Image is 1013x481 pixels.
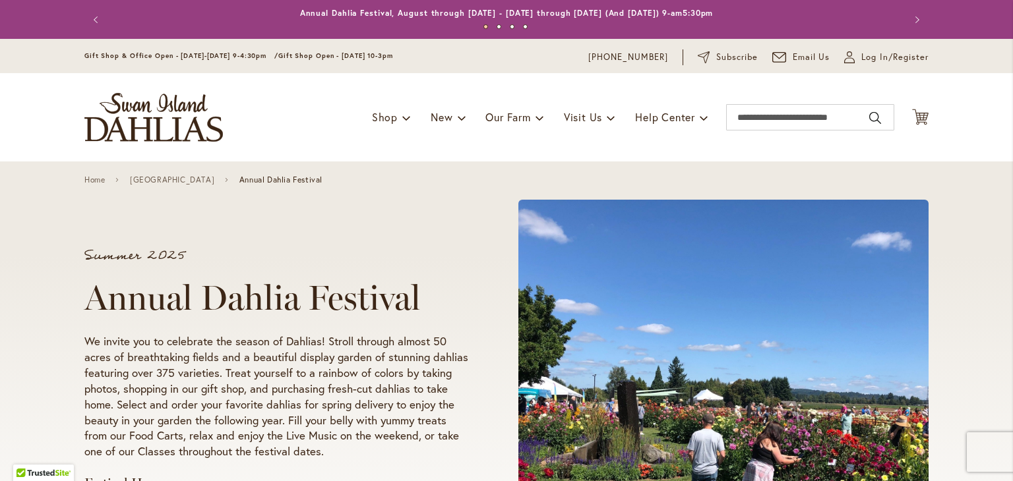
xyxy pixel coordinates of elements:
[130,175,214,184] a: [GEOGRAPHIC_DATA]
[431,110,452,124] span: New
[844,51,929,64] a: Log In/Register
[485,110,530,124] span: Our Farm
[84,249,468,262] p: Summer 2025
[523,24,528,29] button: 4 of 4
[84,333,468,460] p: We invite you to celebrate the season of Dahlias! Stroll through almost 50 acres of breathtaking ...
[793,51,830,64] span: Email Us
[564,110,602,124] span: Visit Us
[483,24,488,29] button: 1 of 4
[84,93,223,142] a: store logo
[902,7,929,33] button: Next
[84,51,278,60] span: Gift Shop & Office Open - [DATE]-[DATE] 9-4:30pm /
[497,24,501,29] button: 2 of 4
[510,24,514,29] button: 3 of 4
[372,110,398,124] span: Shop
[300,8,714,18] a: Annual Dahlia Festival, August through [DATE] - [DATE] through [DATE] (And [DATE]) 9-am5:30pm
[239,175,322,184] span: Annual Dahlia Festival
[278,51,393,60] span: Gift Shop Open - [DATE] 10-3pm
[635,110,695,124] span: Help Center
[861,51,929,64] span: Log In/Register
[716,51,758,64] span: Subscribe
[84,278,468,318] h1: Annual Dahlia Festival
[772,51,830,64] a: Email Us
[588,51,668,64] a: [PHONE_NUMBER]
[698,51,758,64] a: Subscribe
[84,175,105,184] a: Home
[84,7,111,33] button: Previous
